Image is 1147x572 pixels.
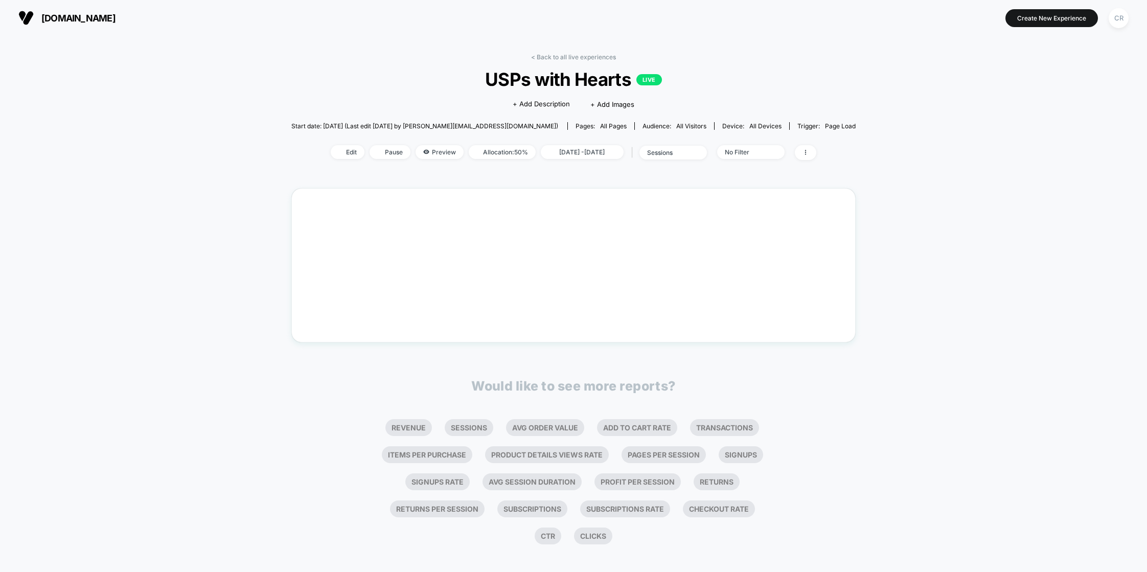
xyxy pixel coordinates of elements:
li: Profit Per Session [594,473,681,490]
p: LIVE [636,74,662,85]
span: + Add Images [590,100,634,108]
button: CR [1106,8,1132,29]
button: Create New Experience [1005,9,1098,27]
li: Product Details Views Rate [485,446,609,463]
div: Audience: [643,122,706,130]
span: Device: [714,122,789,130]
span: Allocation: 50% [469,145,536,159]
li: Signups Rate [405,473,470,490]
img: Visually logo [18,10,34,26]
span: Edit [331,145,364,159]
li: Add To Cart Rate [597,419,677,436]
li: Subscriptions Rate [580,500,670,517]
p: Would like to see more reports? [471,378,676,394]
span: Start date: [DATE] (Last edit [DATE] by [PERSON_NAME][EMAIL_ADDRESS][DOMAIN_NAME]) [291,122,558,130]
span: | [629,145,639,160]
li: Returns [694,473,740,490]
span: All Visitors [676,122,706,130]
span: [DOMAIN_NAME] [41,13,116,24]
div: No Filter [725,148,766,156]
span: USPs with Hearts [319,68,827,90]
span: + Add Description [513,99,570,109]
li: Transactions [690,419,759,436]
span: all devices [749,122,782,130]
li: Items Per Purchase [382,446,472,463]
div: CR [1109,8,1129,28]
li: Revenue [385,419,432,436]
li: Sessions [445,419,493,436]
button: [DOMAIN_NAME] [15,10,119,26]
div: Pages: [576,122,627,130]
span: [DATE] - [DATE] [541,145,624,159]
span: Pause [370,145,410,159]
li: Pages Per Session [622,446,706,463]
li: Signups [719,446,763,463]
li: Subscriptions [497,500,567,517]
span: Preview [416,145,464,159]
li: Clicks [574,528,612,544]
a: < Back to all live experiences [531,53,616,61]
li: Avg Order Value [506,419,584,436]
li: Checkout Rate [683,500,755,517]
li: Ctr [535,528,561,544]
li: Returns Per Session [390,500,485,517]
li: Avg Session Duration [483,473,582,490]
span: Page Load [825,122,856,130]
span: all pages [600,122,627,130]
div: Trigger: [797,122,856,130]
div: sessions [647,149,688,156]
